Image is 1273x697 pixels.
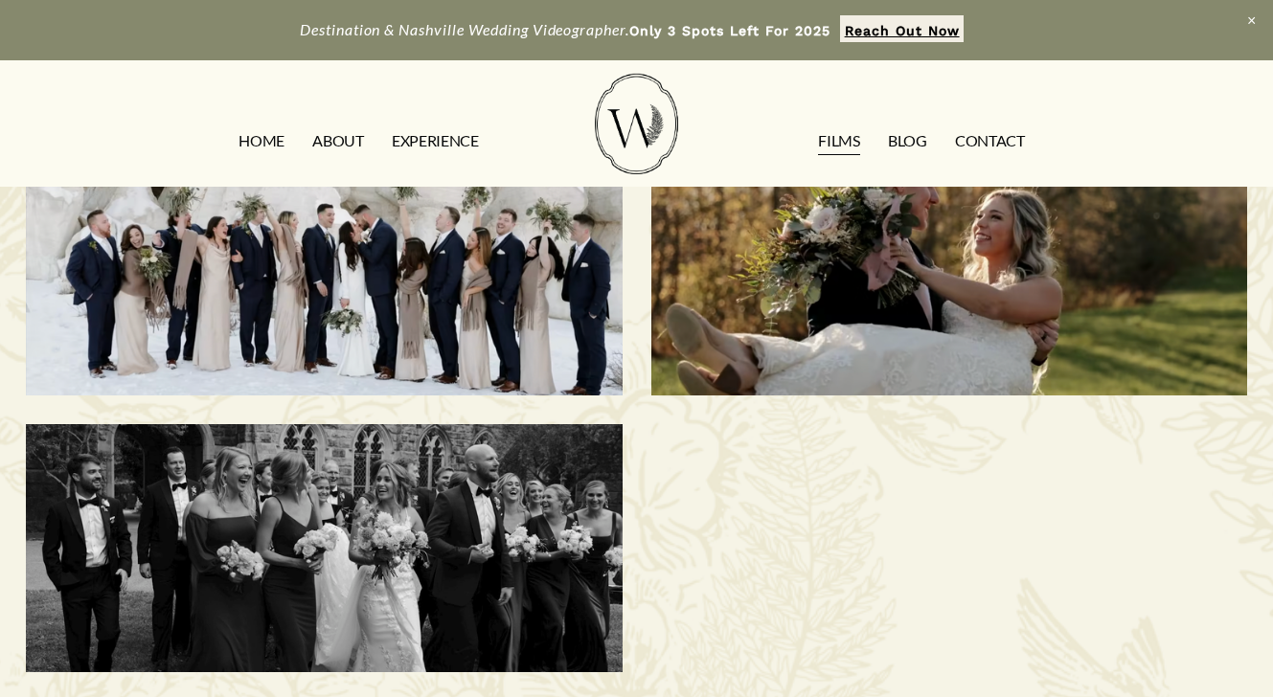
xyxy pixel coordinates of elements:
[392,126,479,157] a: EXPERIENCE
[955,126,1025,157] a: CONTACT
[312,126,363,157] a: ABOUT
[26,424,623,673] a: Elise & Andrew | Sewanee, TN
[239,126,284,157] a: HOME
[818,126,859,157] a: FILMS
[845,23,960,38] strong: Reach Out Now
[888,126,927,157] a: Blog
[595,74,677,174] img: Wild Fern Weddings
[26,146,623,395] a: Ashley & Matt | Calhan, CO
[840,15,964,42] a: Reach Out Now
[651,146,1248,395] a: Madelyn & Ryan | Alvaton, KY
